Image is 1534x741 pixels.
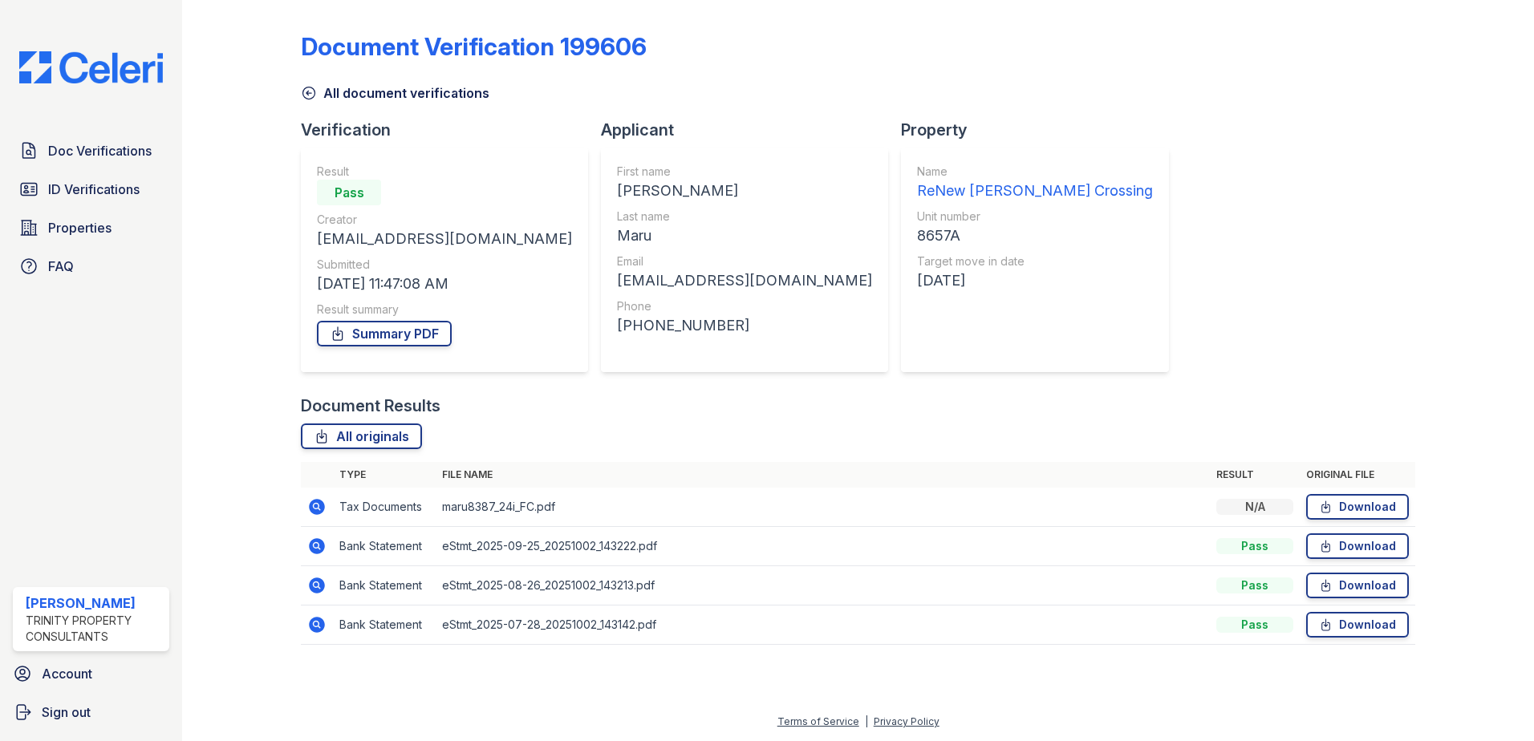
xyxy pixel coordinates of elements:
div: Unit number [917,209,1153,225]
div: Verification [301,119,601,141]
span: Doc Verifications [48,141,152,160]
div: Property [901,119,1182,141]
div: Phone [617,298,872,314]
td: eStmt_2025-08-26_20251002_143213.pdf [436,566,1210,605]
div: [DATE] 11:47:08 AM [317,273,572,295]
div: Pass [1216,538,1293,554]
td: eStmt_2025-09-25_20251002_143222.pdf [436,527,1210,566]
span: Account [42,664,92,683]
div: Target move in date [917,253,1153,269]
th: Type [333,462,436,488]
span: Properties [48,218,112,237]
div: Maru [617,225,872,247]
td: Bank Statement [333,566,436,605]
div: [EMAIL_ADDRESS][DOMAIN_NAME] [317,228,572,250]
div: Pass [1216,577,1293,593]
a: Download [1306,494,1409,520]
div: Document Verification 199606 [301,32,647,61]
div: 8657A [917,225,1153,247]
div: Name [917,164,1153,180]
td: Tax Documents [333,488,436,527]
th: Original file [1300,462,1415,488]
div: First name [617,164,872,180]
a: ID Verifications [13,173,169,205]
a: Terms of Service [777,715,859,727]
div: [PHONE_NUMBER] [617,314,872,337]
div: ReNew [PERSON_NAME] Crossing [917,180,1153,202]
div: [DATE] [917,269,1153,292]
a: Properties [13,212,169,244]
th: File name [436,462,1210,488]
td: Bank Statement [333,605,436,645]
iframe: chat widget [1467,677,1518,725]
img: CE_Logo_Blue-a8612792a0a2168367f1c8372b55b34899dd931a85d93a1a3d3e32e68fde9ad4.png [6,51,176,83]
td: maru8387_24i_FC.pdf [436,488,1210,527]
a: All originals [301,423,422,449]
div: Email [617,253,872,269]
a: Name ReNew [PERSON_NAME] Crossing [917,164,1153,202]
div: Document Results [301,395,440,417]
div: Applicant [601,119,901,141]
div: Pass [1216,617,1293,633]
div: N/A [1216,499,1293,515]
a: Account [6,658,176,690]
a: Doc Verifications [13,135,169,167]
div: [EMAIL_ADDRESS][DOMAIN_NAME] [617,269,872,292]
th: Result [1210,462,1300,488]
span: Sign out [42,703,91,722]
a: Sign out [6,696,176,728]
a: Download [1306,573,1409,598]
div: Trinity Property Consultants [26,613,163,645]
a: Summary PDF [317,321,452,346]
a: Download [1306,612,1409,638]
td: eStmt_2025-07-28_20251002_143142.pdf [436,605,1210,645]
div: Last name [617,209,872,225]
div: [PERSON_NAME] [617,180,872,202]
td: Bank Statement [333,527,436,566]
div: Result summary [317,302,572,318]
div: Result [317,164,572,180]
span: FAQ [48,257,74,276]
div: Submitted [317,257,572,273]
div: [PERSON_NAME] [26,593,163,613]
a: Privacy Policy [874,715,939,727]
a: FAQ [13,250,169,282]
div: Creator [317,212,572,228]
a: Download [1306,533,1409,559]
a: All document verifications [301,83,489,103]
div: | [865,715,868,727]
div: Pass [317,180,381,205]
span: ID Verifications [48,180,140,199]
